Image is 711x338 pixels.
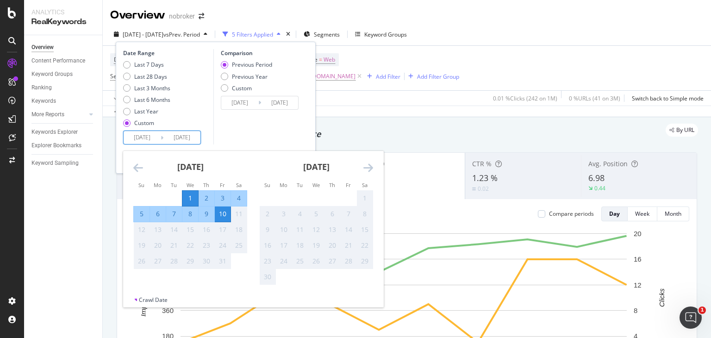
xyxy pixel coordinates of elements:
input: End Date [163,131,200,144]
div: 15 [182,225,198,234]
div: 15 [357,225,373,234]
div: 4 [231,194,247,203]
small: Su [138,182,144,188]
div: 30 [199,257,214,266]
div: Previous Year [221,73,272,81]
div: Last 7 Days [134,61,164,69]
small: We [312,182,320,188]
a: More Reports [31,110,87,119]
span: vs Prev. Period [163,31,200,38]
div: 20 [324,241,340,250]
div: Last 3 Months [123,84,170,92]
text: 20 [634,230,642,238]
div: 28 [341,257,356,266]
div: 20 [150,241,166,250]
div: 27 [150,257,166,266]
div: Last 3 Months [134,84,170,92]
a: Ranking [31,83,96,93]
td: Not available. Saturday, November 22, 2025 [357,238,373,253]
span: Search Type [110,72,142,80]
div: 23 [260,257,275,266]
td: Not available. Friday, October 24, 2025 [215,238,231,253]
small: Tu [171,182,177,188]
td: Not available. Wednesday, November 12, 2025 [308,222,324,238]
td: Not available. Friday, November 7, 2025 [341,206,357,222]
div: Compare periods [549,210,594,218]
div: 9 [199,209,214,219]
small: Mo [280,182,287,188]
div: 29 [357,257,373,266]
div: Add Filter Group [417,73,459,81]
small: Sa [362,182,368,188]
td: Not available. Monday, November 10, 2025 [276,222,292,238]
td: Not available. Monday, October 20, 2025 [150,238,166,253]
div: 2 [260,209,275,219]
div: 19 [134,241,150,250]
div: Content Performance [31,56,85,66]
div: 0.01 % Clicks ( 242 on 1M ) [493,94,557,102]
small: Th [203,182,209,188]
td: Not available. Tuesday, October 14, 2025 [166,222,182,238]
div: 26 [308,257,324,266]
div: 7 [166,209,182,219]
td: Selected. Wednesday, October 8, 2025 [182,206,199,222]
div: Last Year [123,107,170,115]
td: Not available. Friday, October 31, 2025 [215,253,231,269]
div: Custom [232,84,252,92]
div: 10 [215,209,231,219]
td: Not available. Tuesday, November 4, 2025 [292,206,308,222]
div: arrow-right-arrow-left [199,13,204,19]
button: Day [601,207,628,221]
div: Move backward to switch to the previous month. [133,162,143,174]
div: 8 [357,209,373,219]
button: Add Filter [363,71,400,82]
td: Not available. Wednesday, October 29, 2025 [182,253,199,269]
span: = [319,56,322,63]
div: 18 [292,241,308,250]
div: 5 [308,209,324,219]
div: Last 28 Days [123,73,170,81]
div: Analytics [31,7,95,17]
a: Content Performance [31,56,96,66]
td: Not available. Monday, November 24, 2025 [276,253,292,269]
div: Crawl Date [139,296,168,304]
div: Switch back to Simple mode [632,94,704,102]
small: Fr [346,182,351,188]
td: Not available. Monday, November 3, 2025 [276,206,292,222]
div: 9 [260,225,275,234]
td: Selected. Friday, October 3, 2025 [215,190,231,206]
input: Start Date [221,96,258,109]
div: 11 [292,225,308,234]
div: 14 [341,225,356,234]
div: Day [609,210,620,218]
td: Not available. Tuesday, November 25, 2025 [292,253,308,269]
span: Device [114,56,131,63]
strong: [DATE] [303,161,330,172]
button: 5 Filters Applied [219,27,284,42]
div: Explorer Bookmarks [31,141,81,150]
div: 6 [150,209,166,219]
td: Not available. Thursday, October 23, 2025 [199,238,215,253]
div: 3 [215,194,231,203]
button: Week [628,207,657,221]
div: 26 [134,257,150,266]
div: Move forward to switch to the next month. [363,162,373,174]
div: 12 [134,225,150,234]
div: Keyword Groups [31,69,73,79]
div: Add Filter [376,73,400,81]
td: Not available. Sunday, November 2, 2025 [260,206,276,222]
div: 27 [324,257,340,266]
td: Selected. Tuesday, October 7, 2025 [166,206,182,222]
td: Selected. Thursday, October 2, 2025 [199,190,215,206]
small: Fr [220,182,225,188]
td: Not available. Friday, November 14, 2025 [341,222,357,238]
td: Selected. Saturday, October 4, 2025 [231,190,247,206]
td: Not available. Saturday, November 1, 2025 [357,190,373,206]
div: Overview [31,43,54,52]
div: 19 [308,241,324,250]
small: We [187,182,194,188]
span: 1.23 % [472,172,498,183]
td: Not available. Monday, October 27, 2025 [150,253,166,269]
td: Not available. Saturday, November 8, 2025 [357,206,373,222]
button: Switch back to Simple mode [628,91,704,106]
